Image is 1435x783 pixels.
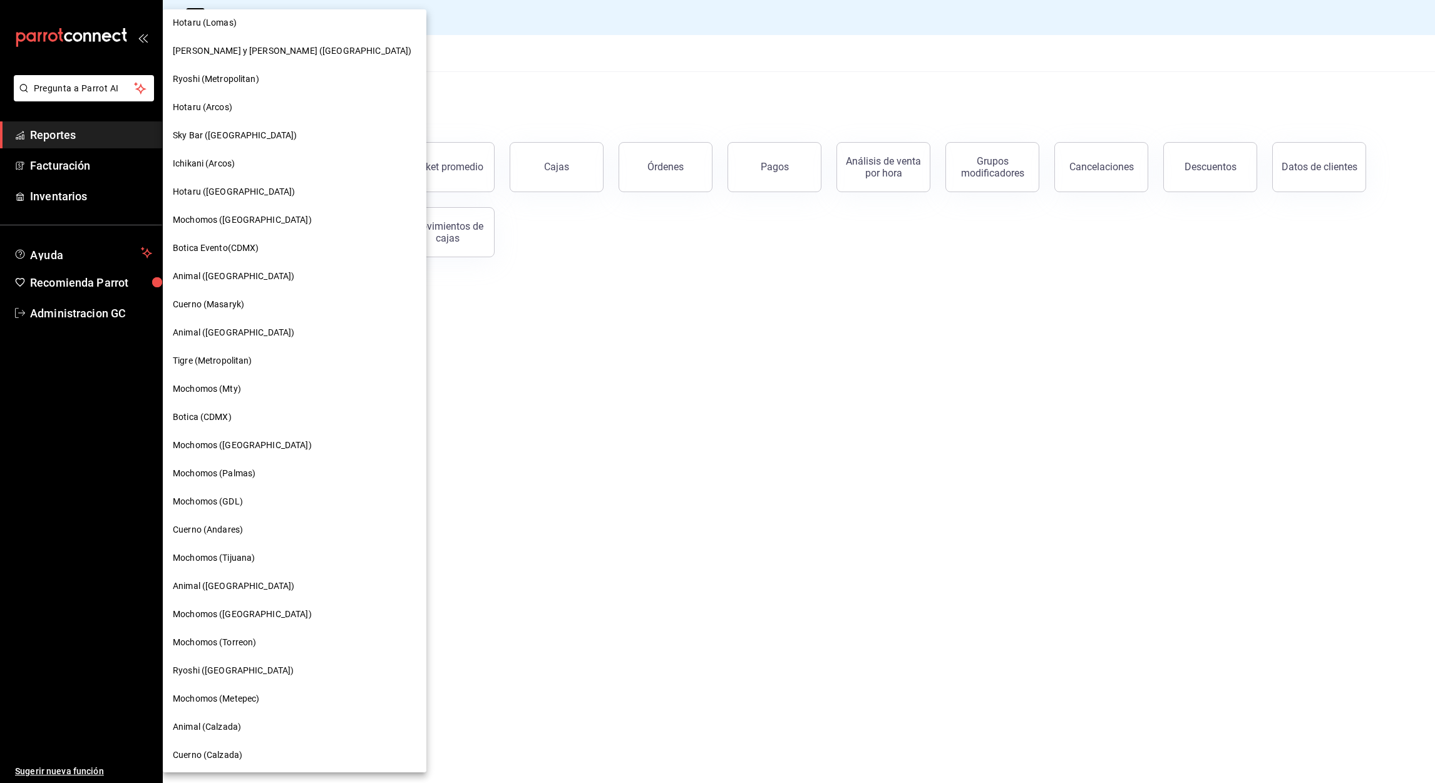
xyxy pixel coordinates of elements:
span: Ryoshi ([GEOGRAPHIC_DATA]) [173,664,294,677]
div: Cuerno (Masaryk) [163,290,426,319]
span: Cuerno (Calzada) [173,749,242,762]
span: Ryoshi (Metropolitan) [173,73,259,86]
div: Mochomos (Palmas) [163,459,426,488]
span: Hotaru (Lomas) [173,16,237,29]
span: Mochomos (Mty) [173,382,241,396]
div: Botica Evento(CDMX) [163,234,426,262]
span: Hotaru ([GEOGRAPHIC_DATA]) [173,185,295,198]
span: Animal ([GEOGRAPHIC_DATA]) [173,326,294,339]
div: Mochomos ([GEOGRAPHIC_DATA]) [163,206,426,234]
div: Mochomos ([GEOGRAPHIC_DATA]) [163,431,426,459]
div: Tigre (Metropolitan) [163,347,426,375]
div: Ryoshi ([GEOGRAPHIC_DATA]) [163,657,426,685]
span: Hotaru (Arcos) [173,101,232,114]
div: Hotaru ([GEOGRAPHIC_DATA]) [163,178,426,206]
div: Mochomos ([GEOGRAPHIC_DATA]) [163,600,426,628]
span: Animal (Calzada) [173,720,241,734]
div: Mochomos (Tijuana) [163,544,426,572]
div: Hotaru (Arcos) [163,93,426,121]
div: Sky Bar ([GEOGRAPHIC_DATA]) [163,121,426,150]
div: [PERSON_NAME] y [PERSON_NAME] ([GEOGRAPHIC_DATA]) [163,37,426,65]
div: Animal (Calzada) [163,713,426,741]
span: Mochomos (Tijuana) [173,551,255,565]
div: Cuerno (Calzada) [163,741,426,769]
div: Mochomos (GDL) [163,488,426,516]
span: Mochomos (Palmas) [173,467,255,480]
div: Animal ([GEOGRAPHIC_DATA]) [163,572,426,600]
div: Mochomos (Metepec) [163,685,426,713]
div: Mochomos (Mty) [163,375,426,403]
div: Animal ([GEOGRAPHIC_DATA]) [163,262,426,290]
span: Mochomos (Metepec) [173,692,259,705]
span: Botica Evento(CDMX) [173,242,259,255]
span: Mochomos (Torreon) [173,636,256,649]
span: Mochomos ([GEOGRAPHIC_DATA]) [173,608,312,621]
span: Mochomos (GDL) [173,495,243,508]
div: Botica (CDMX) [163,403,426,431]
div: Ryoshi (Metropolitan) [163,65,426,93]
span: Botica (CDMX) [173,411,232,424]
span: Ichikani (Arcos) [173,157,235,170]
div: Animal ([GEOGRAPHIC_DATA]) [163,319,426,347]
span: Tigre (Metropolitan) [173,354,252,367]
div: Cuerno (Andares) [163,516,426,544]
span: Cuerno (Masaryk) [173,298,244,311]
span: Sky Bar ([GEOGRAPHIC_DATA]) [173,129,297,142]
div: Ichikani (Arcos) [163,150,426,178]
span: Mochomos ([GEOGRAPHIC_DATA]) [173,439,312,452]
span: Animal ([GEOGRAPHIC_DATA]) [173,270,294,283]
span: Cuerno (Andares) [173,523,243,536]
div: Hotaru (Lomas) [163,9,426,37]
span: Mochomos ([GEOGRAPHIC_DATA]) [173,213,312,227]
span: [PERSON_NAME] y [PERSON_NAME] ([GEOGRAPHIC_DATA]) [173,44,411,58]
span: Animal ([GEOGRAPHIC_DATA]) [173,580,294,593]
div: Mochomos (Torreon) [163,628,426,657]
